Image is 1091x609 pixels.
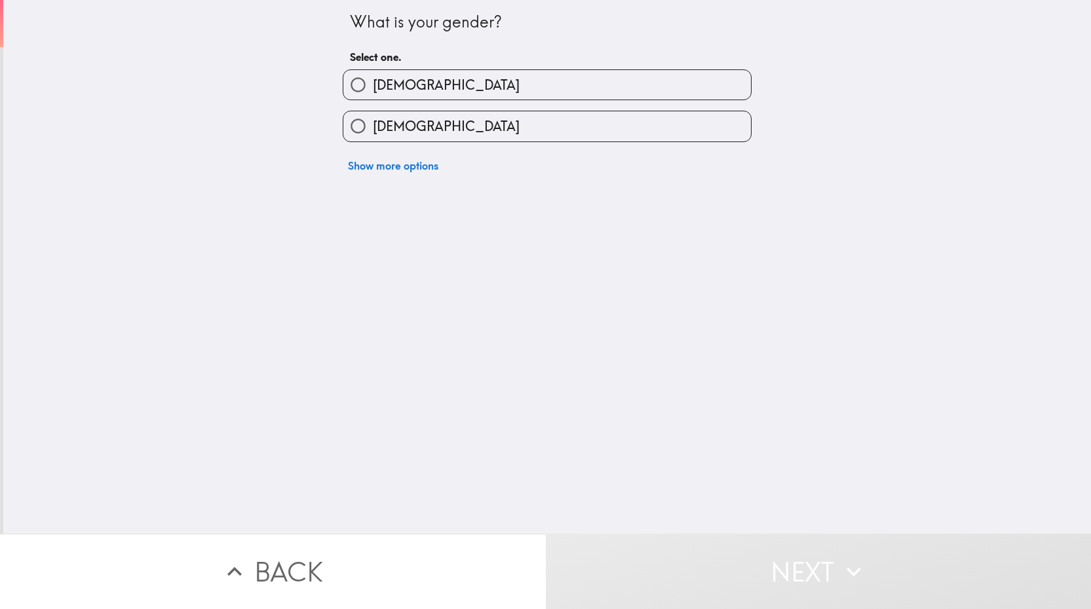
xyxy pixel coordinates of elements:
[5,79,45,90] label: Font Size
[5,5,191,17] div: Outline
[350,50,744,64] h6: Select one.
[343,70,751,100] button: [DEMOGRAPHIC_DATA]
[373,76,520,94] span: [DEMOGRAPHIC_DATA]
[343,111,751,141] button: [DEMOGRAPHIC_DATA]
[16,91,37,102] span: 16 px
[350,11,744,33] div: What is your gender?
[373,117,520,136] span: [DEMOGRAPHIC_DATA]
[343,153,444,179] button: Show more options
[20,17,71,28] a: Back to Top
[5,41,191,56] h3: Style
